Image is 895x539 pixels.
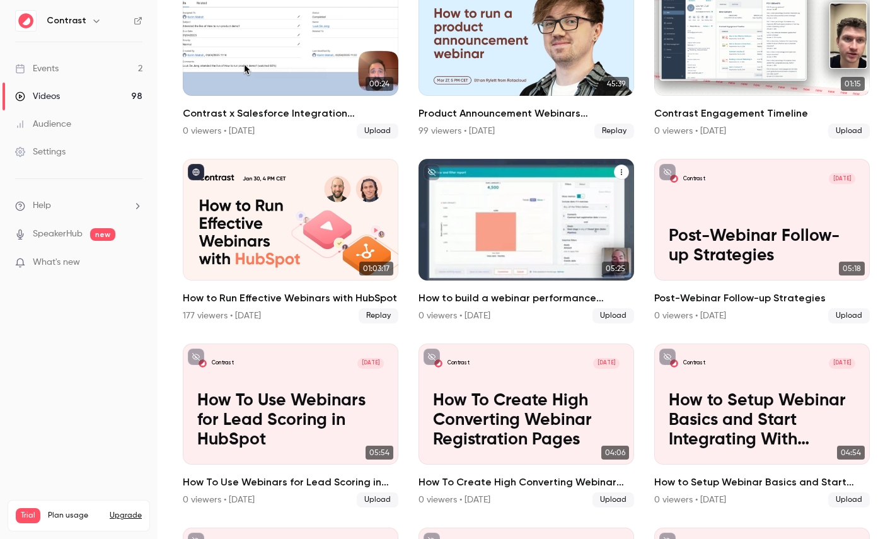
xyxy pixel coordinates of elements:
span: Upload [828,308,870,323]
span: [DATE] [829,173,855,184]
p: Post-Webinar Follow-up Strategies [669,227,855,266]
span: Upload [828,124,870,139]
li: How to Run Effective Webinars with HubSpot [183,159,398,323]
button: unpublished [188,349,204,365]
span: Plan usage [48,511,102,521]
span: Trial [16,508,40,523]
span: 01:15 [841,77,865,91]
li: How To Create High Converting Webinar Registration Pages [419,344,634,507]
p: Contrast [212,359,234,367]
p: How To Use Webinars for Lead Scoring in HubSpot [197,391,384,450]
h2: How to build a webinar performance dashboard in HubSpot [419,291,634,306]
a: 05:25How to build a webinar performance dashboard in HubSpot0 viewers • [DATE]Upload [419,159,634,323]
span: [DATE] [593,358,620,369]
h2: How To Use Webinars for Lead Scoring in HubSpot [183,475,398,490]
span: Help [33,199,51,212]
span: 04:54 [837,446,865,460]
h6: Contrast [47,14,86,27]
p: Contrast [683,359,705,367]
div: Videos [15,90,60,103]
span: What's new [33,256,80,269]
span: Upload [592,492,634,507]
div: Events [15,62,59,75]
div: 0 viewers • [DATE] [419,494,490,506]
div: Audience [15,118,71,130]
span: 01:03:17 [359,262,393,275]
span: 05:25 [602,262,629,275]
span: Upload [357,492,398,507]
a: How To Create High Converting Webinar Registration PagesContrast[DATE]How To Create High Converti... [419,344,634,507]
h2: Product Announcement Webinars Reinvented [419,106,634,121]
p: Contrast [683,175,705,183]
button: unpublished [424,164,440,180]
span: Replay [594,124,634,139]
span: [DATE] [829,358,855,369]
span: [DATE] [357,358,384,369]
h2: How To Create High Converting Webinar Registration Pages [419,475,634,490]
span: Upload [592,308,634,323]
p: Contrast [448,359,470,367]
h2: Contrast x Salesforce Integration Announcement [183,106,398,121]
h2: Post-Webinar Follow-up Strategies [654,291,870,306]
span: 05:54 [366,446,393,460]
a: Post-Webinar Follow-up StrategiesContrast[DATE]Post-Webinar Follow-up Strategies05:18Post-Webinar... [654,159,870,323]
li: help-dropdown-opener [15,199,142,212]
p: How to Setup Webinar Basics and Start Integrating With HubSpot [669,391,855,450]
img: Contrast [16,11,36,31]
h2: Contrast Engagement Timeline [654,106,870,121]
a: SpeakerHub [33,228,83,241]
div: Settings [15,146,66,158]
span: Upload [357,124,398,139]
div: 0 viewers • [DATE] [419,310,490,322]
a: How to Setup Webinar Basics and Start Integrating With HubSpotContrast[DATE]How to Setup Webinar ... [654,344,870,507]
div: 0 viewers • [DATE] [654,494,726,506]
button: unpublished [424,349,440,365]
p: How To Create High Converting Webinar Registration Pages [433,391,620,450]
button: published [188,164,204,180]
div: 0 viewers • [DATE] [654,310,726,322]
div: 0 viewers • [DATE] [183,125,255,137]
div: 0 viewers • [DATE] [183,494,255,506]
span: new [90,228,115,241]
div: 0 viewers • [DATE] [654,125,726,137]
li: How to build a webinar performance dashboard in HubSpot [419,159,634,323]
h2: How to Run Effective Webinars with HubSpot [183,291,398,306]
div: 177 viewers • [DATE] [183,310,261,322]
span: 00:24 [366,77,393,91]
button: unpublished [659,164,676,180]
h2: How to Setup Webinar Basics and Start Integrating With HubSpot [654,475,870,490]
li: How to Setup Webinar Basics and Start Integrating With HubSpot [654,344,870,507]
a: How To Use Webinars for Lead Scoring in HubSpotContrast[DATE]How To Use Webinars for Lead Scoring... [183,344,398,507]
span: 45:39 [603,77,629,91]
button: unpublished [659,349,676,365]
span: Replay [359,308,398,323]
button: Upgrade [110,511,142,521]
li: Post-Webinar Follow-up Strategies [654,159,870,323]
span: 04:06 [601,446,629,460]
li: How To Use Webinars for Lead Scoring in HubSpot [183,344,398,507]
span: Upload [828,492,870,507]
a: 01:03:17How to Run Effective Webinars with HubSpot177 viewers • [DATE]Replay [183,159,398,323]
span: 05:18 [839,262,865,275]
div: 99 viewers • [DATE] [419,125,495,137]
